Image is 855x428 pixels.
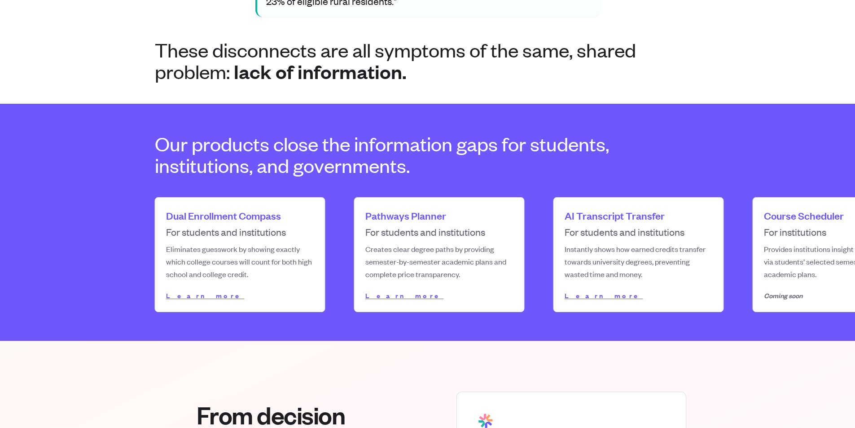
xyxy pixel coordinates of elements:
[166,208,314,223] dd: Dual Enrollment Compass
[365,243,513,280] dd: Creates clear degree paths by providing semester-by-semester academic plans and complete price tr...
[166,243,314,280] dd: Eliminates guesswork by showing exactly which college courses will count for both high school and...
[155,132,701,176] h3: Our products close the information gaps for students, institutions, and governments.
[234,59,407,84] span: lack of information.
[565,208,713,223] dd: AI Transcript Transfer
[565,243,713,280] dd: Instantly shows how earned credits transfer towards university degrees, preventing wasted time an...
[155,39,701,82] h2: These disconnects are all symptoms of the same, shared problem:
[365,291,444,300] a: Learn more
[365,208,513,223] dd: Pathways Planner
[166,291,245,300] a: Learn more
[565,291,643,300] a: Learn more
[166,225,314,239] dd: For students and institutions
[565,225,713,239] dd: For students and institutions
[365,225,513,239] dd: For students and institutions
